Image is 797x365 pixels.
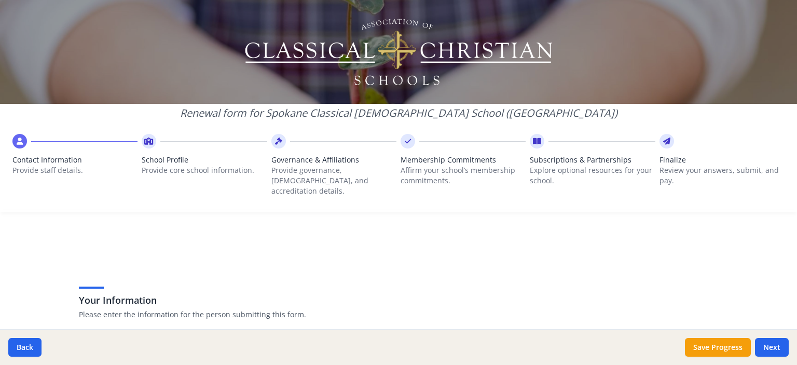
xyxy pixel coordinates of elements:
p: Provide staff details. [12,165,138,175]
button: Save Progress [685,338,751,357]
button: Back [8,338,42,357]
p: Explore optional resources for your school. [530,165,655,186]
p: Affirm your school’s membership commitments. [401,165,526,186]
span: Finalize [659,155,785,165]
p: Please enter the information for the person submitting this form. [79,309,718,320]
h3: Your Information [79,293,718,307]
p: Review your answers, submit, and pay. [659,165,785,186]
span: School Profile [142,155,267,165]
p: Provide core school information. [142,165,267,175]
span: Membership Commitments [401,155,526,165]
img: Logo [243,16,554,88]
span: Subscriptions & Partnerships [530,155,655,165]
span: Governance & Affiliations [271,155,396,165]
p: Provide governance, [DEMOGRAPHIC_DATA], and accreditation details. [271,165,396,196]
button: Next [755,338,789,357]
span: Contact Information [12,155,138,165]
